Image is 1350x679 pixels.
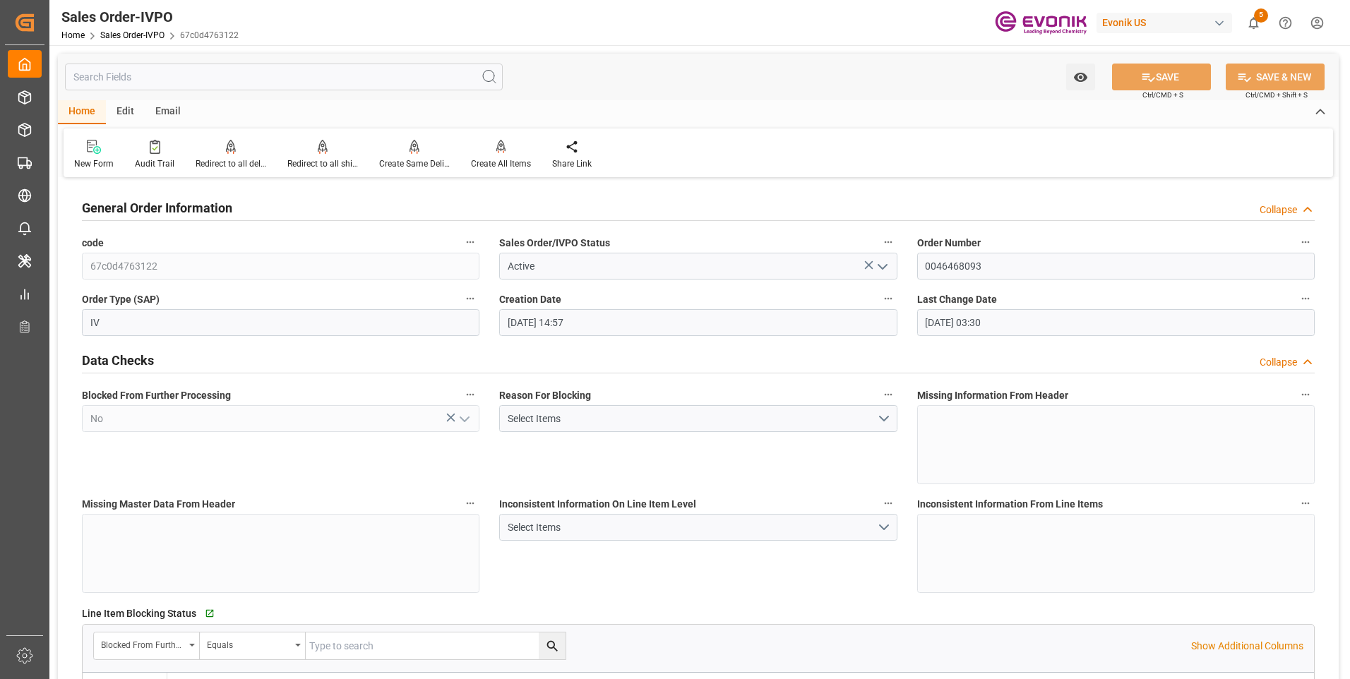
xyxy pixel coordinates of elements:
[499,514,897,541] button: open menu
[871,256,892,277] button: open menu
[200,632,306,659] button: open menu
[1238,7,1270,39] button: show 5 new notifications
[539,632,566,659] button: search button
[94,632,200,659] button: open menu
[461,494,479,512] button: Missing Master Data From Header
[917,236,981,251] span: Order Number
[100,30,165,40] a: Sales Order-IVPO
[917,497,1103,512] span: Inconsistent Information From Line Items
[879,289,897,308] button: Creation Date
[1296,494,1315,512] button: Inconsistent Information From Line Items
[917,309,1315,336] input: DD.MM.YYYY HH:MM
[1260,355,1297,370] div: Collapse
[461,385,479,404] button: Blocked From Further Processing
[499,236,610,251] span: Sales Order/IVPO Status
[65,64,503,90] input: Search Fields
[471,157,531,170] div: Create All Items
[879,385,897,404] button: Reason For Blocking
[995,11,1087,35] img: Evonik-brand-mark-Deep-Purple-RGB.jpeg_1700498283.jpeg
[82,351,154,370] h2: Data Checks
[1066,64,1095,90] button: open menu
[499,292,561,307] span: Creation Date
[1270,7,1301,39] button: Help Center
[1191,639,1303,654] p: Show Additional Columns
[101,635,184,651] div: Blocked From Further Processing
[508,520,877,535] div: Select Items
[196,157,266,170] div: Redirect to all deliveries
[82,292,160,307] span: Order Type (SAP)
[453,408,474,430] button: open menu
[106,100,145,124] div: Edit
[508,411,877,426] div: Select Items
[1226,64,1325,90] button: SAVE & NEW
[461,233,479,251] button: code
[82,497,235,512] span: Missing Master Data From Header
[1246,90,1308,100] span: Ctrl/CMD + Shift + S
[306,632,566,659] input: Type to search
[499,309,897,336] input: DD.MM.YYYY HH:MM
[1097,9,1238,36] button: Evonik US
[287,157,358,170] div: Redirect to all shipments
[879,494,897,512] button: Inconsistent Information On Line Item Level
[135,157,174,170] div: Audit Trail
[82,198,232,217] h2: General Order Information
[499,388,591,403] span: Reason For Blocking
[917,388,1068,403] span: Missing Information From Header
[499,405,897,432] button: open menu
[879,233,897,251] button: Sales Order/IVPO Status
[74,157,114,170] div: New Form
[1296,385,1315,404] button: Missing Information From Header
[61,6,239,28] div: Sales Order-IVPO
[379,157,450,170] div: Create Same Delivery Date
[461,289,479,308] button: Order Type (SAP)
[1260,203,1297,217] div: Collapse
[1254,8,1268,23] span: 5
[1097,13,1232,33] div: Evonik US
[499,497,696,512] span: Inconsistent Information On Line Item Level
[61,30,85,40] a: Home
[82,388,231,403] span: Blocked From Further Processing
[207,635,290,651] div: Equals
[82,606,196,621] span: Line Item Blocking Status
[82,236,104,251] span: code
[917,292,997,307] span: Last Change Date
[58,100,106,124] div: Home
[1142,90,1183,100] span: Ctrl/CMD + S
[1112,64,1211,90] button: SAVE
[1296,289,1315,308] button: Last Change Date
[552,157,592,170] div: Share Link
[1296,233,1315,251] button: Order Number
[145,100,191,124] div: Email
